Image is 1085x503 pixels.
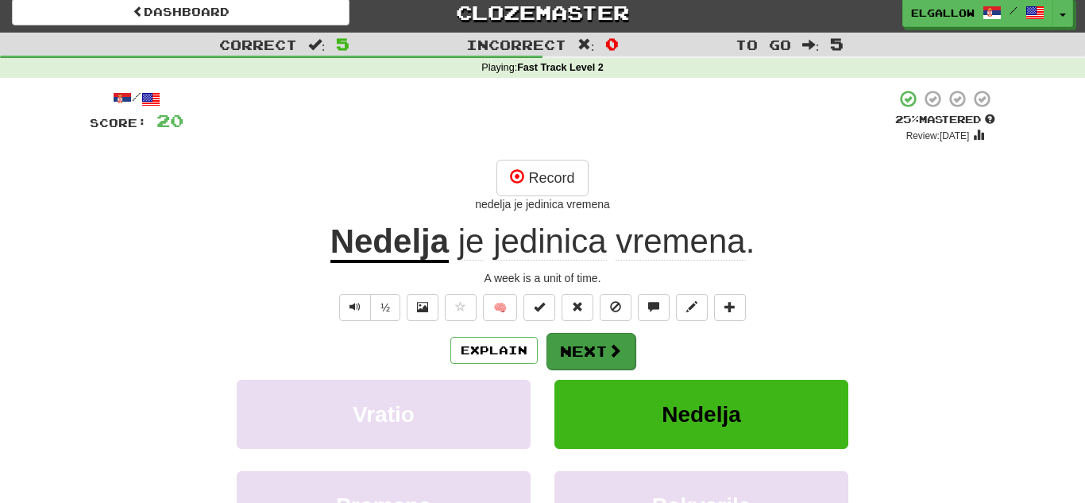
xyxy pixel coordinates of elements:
[662,402,741,427] span: Nedelja
[156,110,183,130] span: 20
[458,222,485,261] span: je
[483,294,517,321] button: 🧠
[90,89,183,109] div: /
[638,294,670,321] button: Discuss sentence (alt+u)
[450,337,538,364] button: Explain
[466,37,566,52] span: Incorrect
[336,34,349,53] span: 5
[554,380,848,449] button: Nedelja
[895,113,995,127] div: Mastered
[90,270,995,286] div: A week is a unit of time.
[577,38,595,52] span: :
[308,38,326,52] span: :
[237,380,531,449] button: Vratio
[911,6,975,20] span: elgallow
[546,333,635,370] button: Next
[517,62,604,73] strong: Fast Track Level 2
[90,116,147,130] span: Score:
[616,222,745,261] span: vremena
[339,294,371,321] button: Play sentence audio (ctl+space)
[562,294,593,321] button: Reset to 0% Mastered (alt+r)
[1010,5,1017,16] span: /
[736,37,791,52] span: To go
[496,160,588,196] button: Record
[830,34,844,53] span: 5
[449,222,755,261] span: .
[895,113,919,126] span: 25 %
[493,222,606,261] span: jedinica
[523,294,555,321] button: Set this sentence to 100% Mastered (alt+m)
[906,130,970,141] small: Review: [DATE]
[407,294,438,321] button: Show image (alt+x)
[353,402,415,427] span: Vratio
[90,196,995,212] div: nedelja je jedinica vremena
[370,294,400,321] button: ½
[330,222,449,263] u: Nedelja
[600,294,631,321] button: Ignore sentence (alt+i)
[219,37,297,52] span: Correct
[445,294,477,321] button: Favorite sentence (alt+f)
[802,38,820,52] span: :
[714,294,746,321] button: Add to collection (alt+a)
[605,34,619,53] span: 0
[676,294,708,321] button: Edit sentence (alt+d)
[336,294,400,321] div: Text-to-speech controls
